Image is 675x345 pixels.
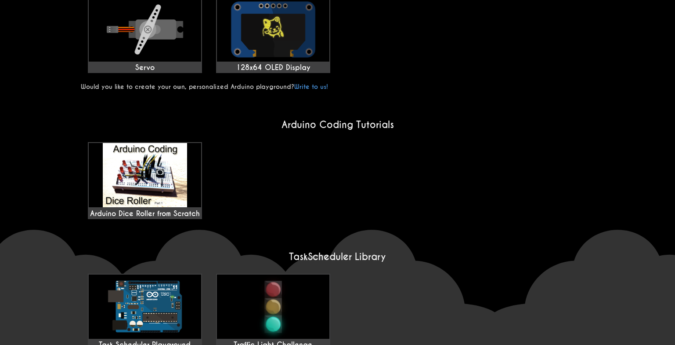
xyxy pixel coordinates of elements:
ya-tr-span: Arduino Coding Tutorials [282,119,394,131]
img: Task Scheduler Playground [89,275,201,339]
ya-tr-span: 128x64 OLED Display [236,63,310,72]
h2: TaskScheduler Library [81,251,595,263]
ya-tr-span: Servo [135,63,155,72]
a: Write to us! [294,83,328,91]
img: maxresdefault.jpg [89,143,201,207]
img: Traffic Light Challenge [217,275,329,339]
a: Arduino Dice Roller from Scratch [88,142,202,219]
ya-tr-span: Arduino Dice Roller from Scratch [90,209,200,218]
ya-tr-span: Would you like to create your own, personalized Arduino playground? [81,83,294,91]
